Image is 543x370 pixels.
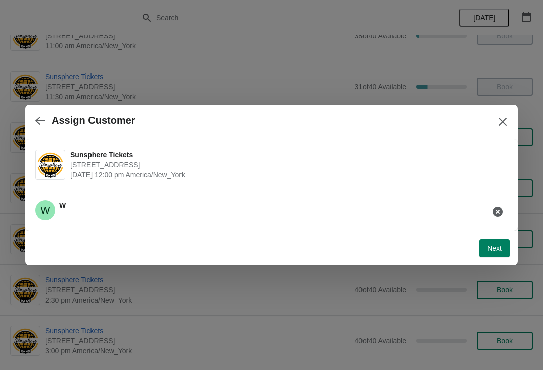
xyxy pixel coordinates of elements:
span: Next [487,244,502,252]
span: [DATE] 12:00 pm America/New_York [70,170,503,180]
span: [STREET_ADDRESS] [70,160,503,170]
button: Next [479,239,510,257]
h2: Assign Customer [52,115,135,126]
span: Sunsphere Tickets [70,150,503,160]
text: W [41,205,50,216]
img: Sunsphere Tickets | 810 Clinch Avenue, Knoxville, TN, USA | October 8 | 12:00 pm America/New_York [36,151,65,179]
span: W [35,200,55,220]
span: W [59,201,66,209]
button: Close [494,113,512,131]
